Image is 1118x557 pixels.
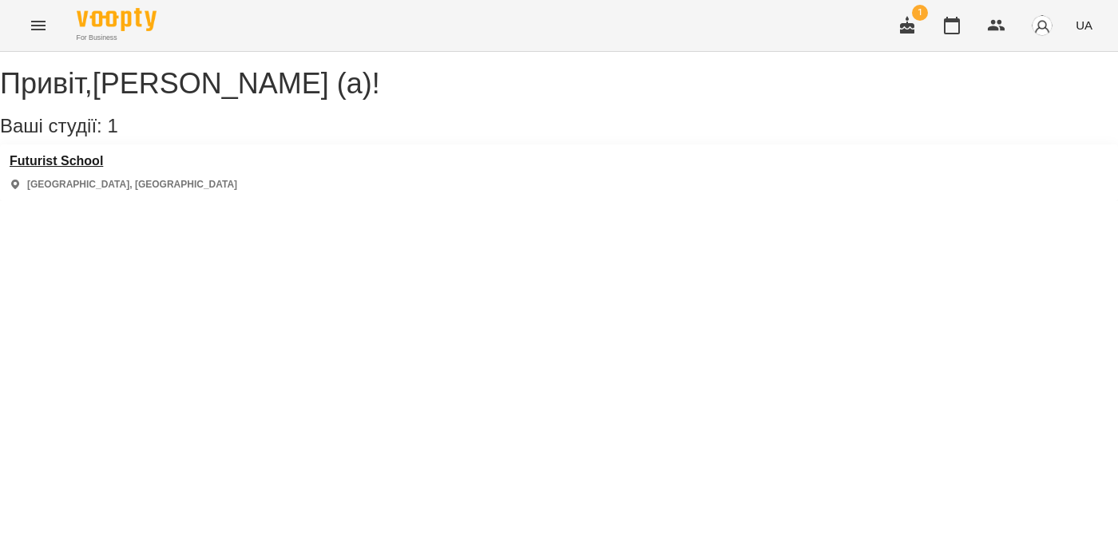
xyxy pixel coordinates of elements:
[27,178,237,192] p: [GEOGRAPHIC_DATA], [GEOGRAPHIC_DATA]
[10,154,237,168] a: Futurist School
[19,6,57,45] button: Menu
[1076,17,1092,34] span: UA
[77,33,157,43] span: For Business
[107,115,117,136] span: 1
[1031,14,1053,37] img: avatar_s.png
[912,5,928,21] span: 1
[1069,10,1099,40] button: UA
[77,8,157,31] img: Voopty Logo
